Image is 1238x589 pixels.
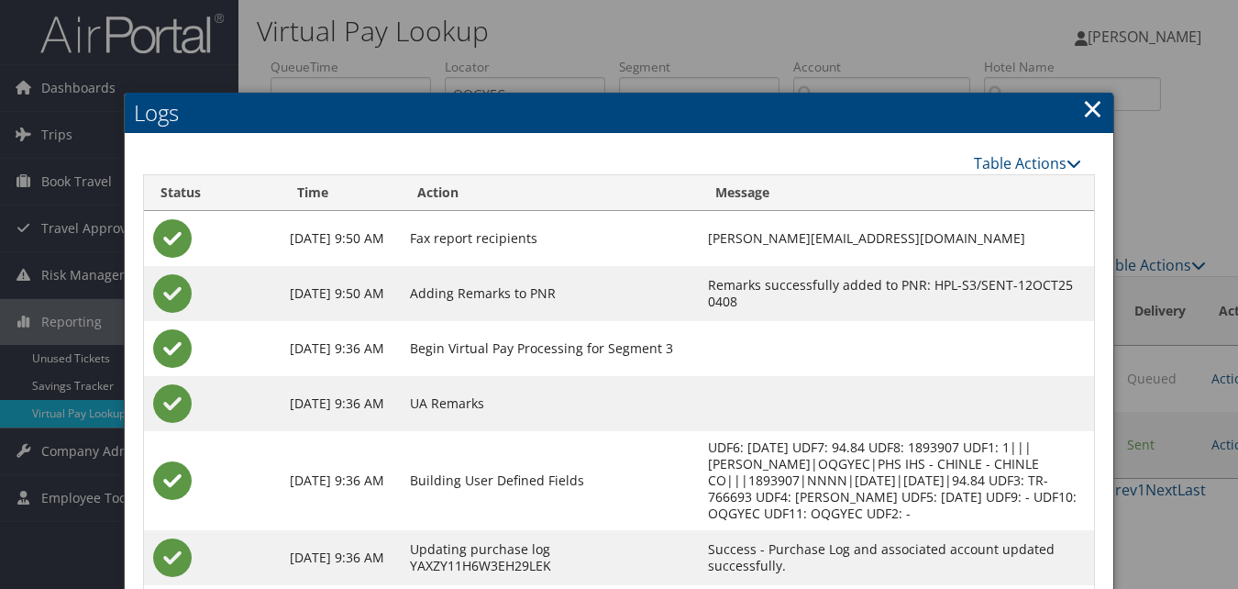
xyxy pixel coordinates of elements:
[281,530,401,585] td: [DATE] 9:36 AM
[281,431,401,530] td: [DATE] 9:36 AM
[699,530,1094,585] td: Success - Purchase Log and associated account updated successfully.
[144,175,281,211] th: Status: activate to sort column ascending
[699,211,1094,266] td: [PERSON_NAME][EMAIL_ADDRESS][DOMAIN_NAME]
[281,211,401,266] td: [DATE] 9:50 AM
[699,266,1094,321] td: Remarks successfully added to PNR: HPL-S3/SENT-12OCT25 0408
[1082,90,1103,127] a: Close
[401,175,699,211] th: Action: activate to sort column ascending
[699,431,1094,530] td: UDF6: [DATE] UDF7: 94.84 UDF8: 1893907 UDF1: 1|||[PERSON_NAME]|OQGYEC|PHS IHS - CHINLE - CHINLE C...
[281,376,401,431] td: [DATE] 9:36 AM
[401,376,699,431] td: UA Remarks
[401,431,699,530] td: Building User Defined Fields
[699,175,1094,211] th: Message: activate to sort column ascending
[401,321,699,376] td: Begin Virtual Pay Processing for Segment 3
[401,266,699,321] td: Adding Remarks to PNR
[281,266,401,321] td: [DATE] 9:50 AM
[401,211,699,266] td: Fax report recipients
[281,175,401,211] th: Time: activate to sort column ascending
[125,93,1113,133] h2: Logs
[401,530,699,585] td: Updating purchase log YAXZY11H6W3EH29LEK
[281,321,401,376] td: [DATE] 9:36 AM
[974,153,1081,173] a: Table Actions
